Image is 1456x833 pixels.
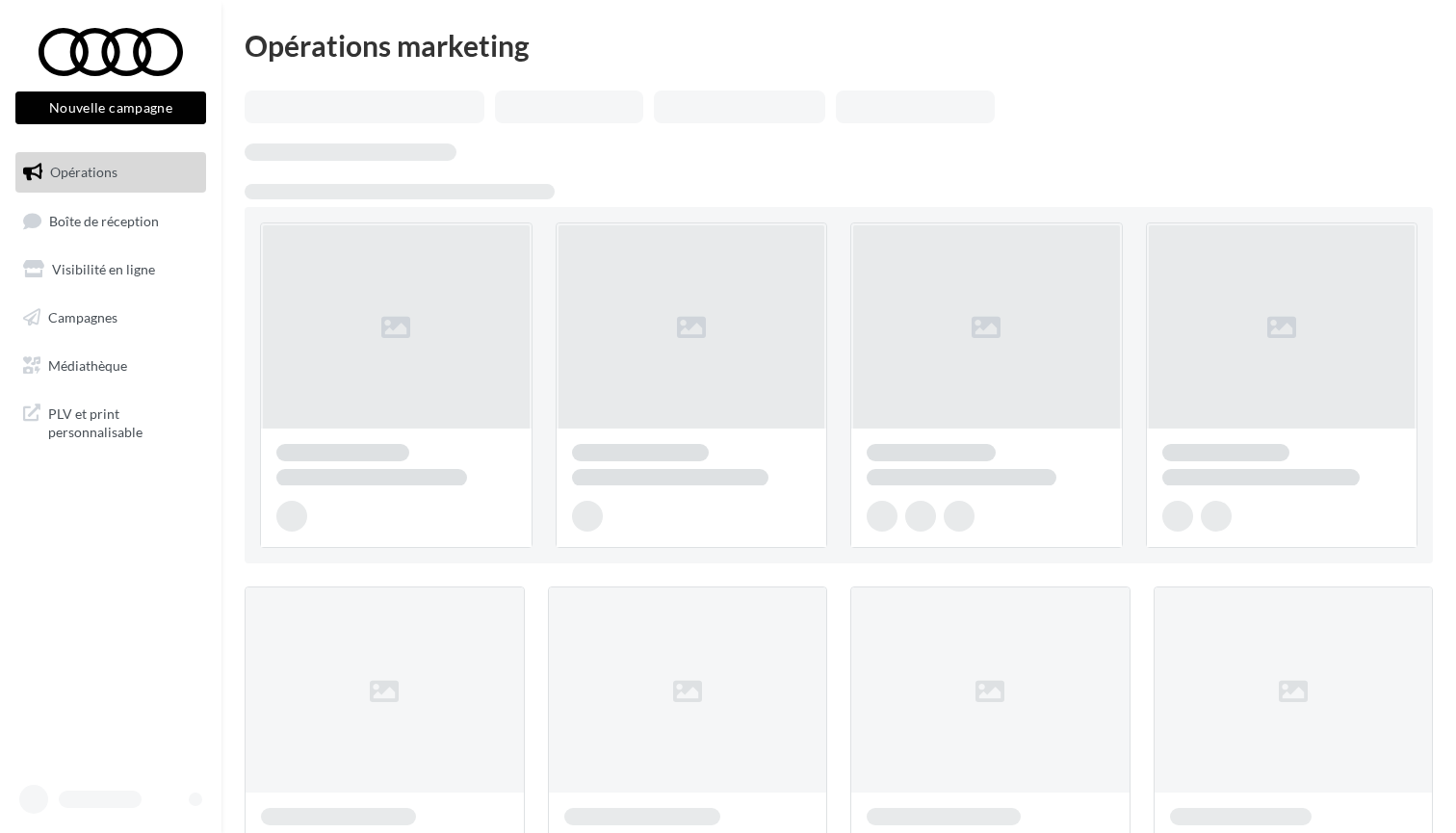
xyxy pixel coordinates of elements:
[48,401,198,442] span: PLV et print personnalisable
[15,91,206,124] button: Nouvelle campagne
[52,261,155,277] span: Visibilité en ligne
[12,152,210,193] a: Opérations
[48,309,117,325] span: Campagnes
[49,212,159,228] span: Boîte de réception
[50,164,117,180] span: Opérations
[12,298,210,338] a: Campagnes
[12,249,210,290] a: Visibilité en ligne
[48,356,127,373] span: Médiathèque
[245,31,1433,60] div: Opérations marketing
[12,200,210,242] a: Boîte de réception
[12,346,210,386] a: Médiathèque
[12,393,210,450] a: PLV et print personnalisable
